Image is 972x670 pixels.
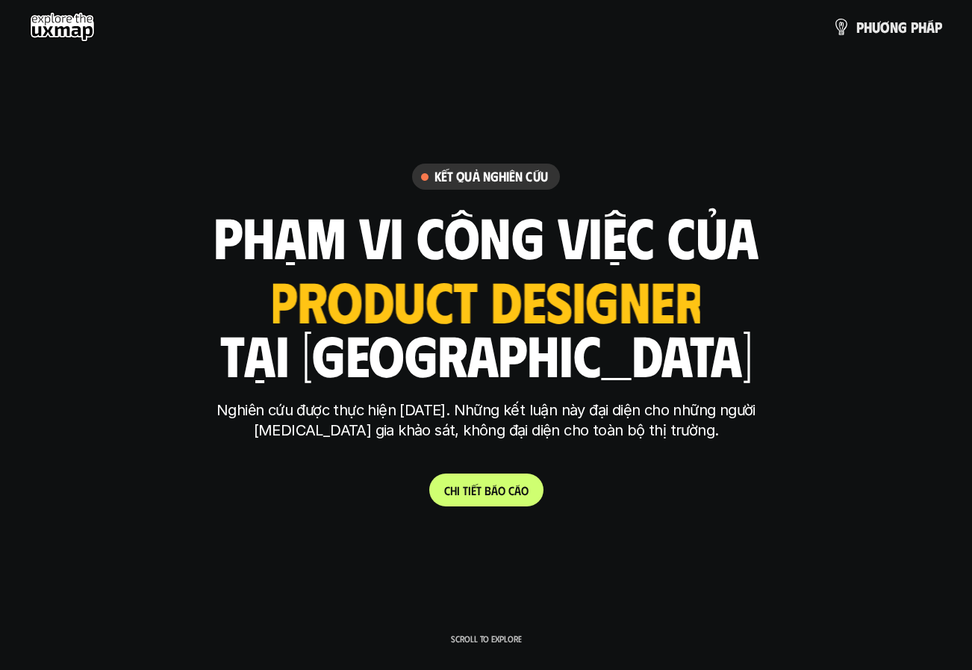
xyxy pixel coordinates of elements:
[521,483,529,497] span: o
[220,323,753,385] h1: tại [GEOGRAPHIC_DATA]
[451,633,522,644] p: Scroll to explore
[471,483,476,497] span: ế
[476,483,482,497] span: t
[864,19,872,35] span: h
[832,12,942,42] a: phươngpháp
[508,483,514,497] span: c
[457,483,460,497] span: i
[444,483,450,497] span: C
[514,483,521,497] span: á
[890,19,898,35] span: n
[918,19,926,35] span: h
[214,205,758,267] h1: phạm vi công việc của
[880,19,890,35] span: ơ
[935,19,942,35] span: p
[206,400,766,441] p: Nghiên cứu được thực hiện [DATE]. Những kết luận này đại diện cho những người [MEDICAL_DATA] gia ...
[463,483,468,497] span: t
[898,19,907,35] span: g
[498,483,505,497] span: o
[468,483,471,497] span: i
[872,19,880,35] span: ư
[856,19,864,35] span: p
[429,474,543,506] a: Chitiếtbáocáo
[911,19,918,35] span: p
[926,19,935,35] span: á
[434,168,548,185] h6: Kết quả nghiên cứu
[485,483,491,497] span: b
[491,483,498,497] span: á
[450,483,457,497] span: h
